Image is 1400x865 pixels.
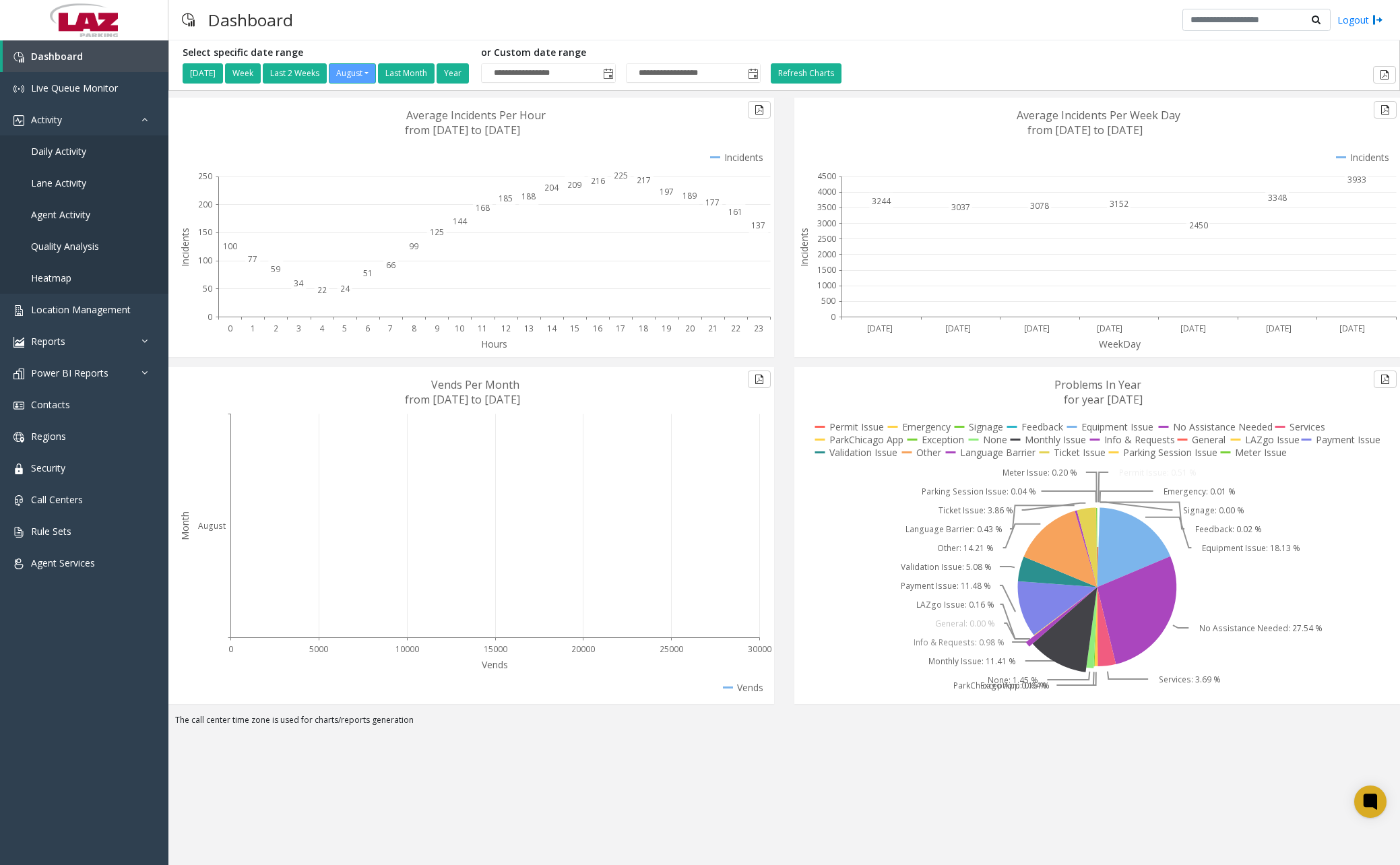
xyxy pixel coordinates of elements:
[1017,108,1180,123] text: Average Incidents Per Week Day
[817,233,836,245] text: 2500
[430,226,444,238] text: 125
[31,366,108,379] span: Power BI Reports
[1099,338,1141,350] text: WeekDay
[248,253,257,265] text: 77
[682,190,697,201] text: 189
[31,461,65,474] span: Security
[817,249,836,260] text: 2000
[817,264,836,276] text: 1500
[748,371,771,388] button: Export to pdf
[31,240,99,253] span: Quality Analysis
[817,186,836,197] text: 4000
[1266,323,1292,334] text: [DATE]
[437,63,469,84] button: Year
[478,323,487,334] text: 11
[13,84,24,94] img: 'icon'
[309,643,328,655] text: 5000
[31,303,131,316] span: Location Management
[951,201,970,213] text: 3037
[13,400,24,411] img: 'icon'
[600,64,615,83] span: Toggle popup
[31,493,83,506] span: Call Centers
[179,228,191,267] text: Incidents
[378,63,435,84] button: Last Month
[455,323,464,334] text: 10
[1119,467,1197,478] text: Permit Issue: 0.51 %
[953,680,1050,691] text: ParkChicago App: 0.64 %
[935,618,995,629] text: General: 0.00 %
[183,63,223,84] button: [DATE]
[660,186,674,197] text: 197
[431,377,519,392] text: Vends Per Month
[198,226,212,238] text: 150
[901,561,992,573] text: Validation Issue: 5.08 %
[13,337,24,348] img: 'icon'
[798,228,810,267] text: Incidents
[31,335,65,348] span: Reports
[685,323,695,334] text: 20
[521,191,536,202] text: 188
[1159,674,1221,685] text: Services: 3.69 %
[928,655,1016,667] text: Monthly Issue: 11.41 %
[867,323,893,334] text: [DATE]
[1374,371,1397,388] button: Export to pdf
[591,175,605,187] text: 216
[31,271,71,284] span: Heatmap
[319,323,325,334] text: 4
[1054,377,1141,392] text: Problems In Year
[817,201,836,213] text: 3500
[1030,200,1049,212] text: 3078
[593,323,602,334] text: 16
[1347,174,1366,185] text: 3933
[251,323,255,334] text: 1
[405,123,520,137] text: from [DATE] to [DATE]
[817,280,836,291] text: 1000
[1268,192,1287,203] text: 3348
[499,193,513,204] text: 185
[208,311,212,323] text: 0
[409,241,418,252] text: 99
[342,323,347,334] text: 5
[388,323,393,334] text: 7
[821,295,835,307] text: 500
[567,179,581,191] text: 209
[13,369,24,379] img: 'icon'
[31,525,71,538] span: Rule Sets
[228,643,233,655] text: 0
[296,323,301,334] text: 3
[223,241,237,252] text: 100
[481,338,507,350] text: Hours
[317,284,327,296] text: 22
[201,3,300,36] h3: Dashboard
[1373,66,1396,84] button: Export to pdf
[905,523,1003,535] text: Language Barrier: 0.43 %
[1024,323,1050,334] text: [DATE]
[13,305,24,316] img: 'icon'
[708,323,718,334] text: 21
[745,64,760,83] span: Toggle popup
[945,323,971,334] text: [DATE]
[329,63,376,84] button: August
[547,323,557,334] text: 14
[1189,220,1208,231] text: 2450
[1374,101,1397,119] button: Export to pdf
[274,323,278,334] text: 2
[751,220,765,231] text: 137
[1195,523,1262,535] text: Feedback: 0.02 %
[916,599,994,610] text: LAZgo Issue: 0.16 %
[412,323,416,334] text: 8
[31,82,118,94] span: Live Queue Monitor
[168,714,1400,733] div: The call center time zone is used for charts/reports generation
[198,199,212,210] text: 200
[453,216,468,227] text: 144
[614,170,628,181] text: 225
[476,202,490,214] text: 168
[922,486,1036,497] text: Parking Session Issue: 0.04 %
[363,267,373,279] text: 51
[937,542,994,554] text: Other: 14.21 %
[406,108,546,123] text: Average Incidents Per Hour
[616,323,625,334] text: 17
[1183,505,1244,516] text: Signage: 0.00 %
[31,430,66,443] span: Regions
[340,283,350,294] text: 24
